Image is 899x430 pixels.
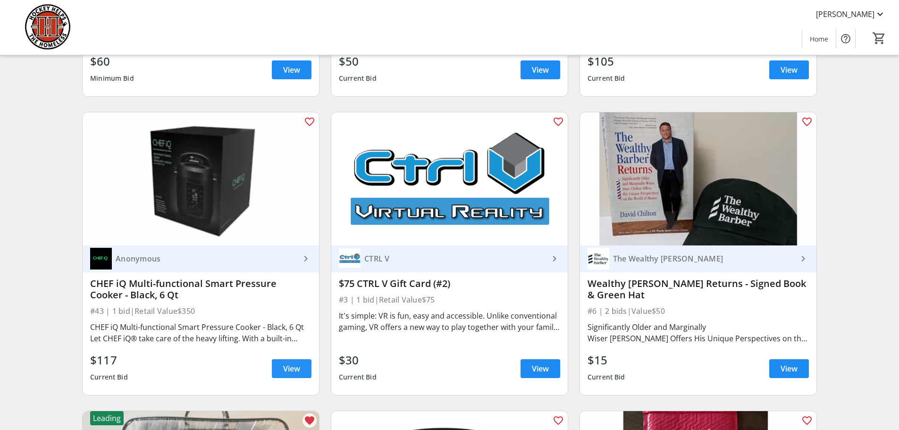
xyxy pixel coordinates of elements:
[90,53,134,70] div: $60
[304,415,315,426] mat-icon: favorite
[90,321,311,344] div: CHEF iQ Multi-functional Smart Pressure Cooker - Black, 6 Qt Let CHEF iQ® take care of the heavy ...
[304,116,315,127] mat-icon: favorite_outline
[90,411,124,425] div: Leading
[588,352,625,369] div: $15
[272,60,311,79] a: View
[549,253,560,264] mat-icon: keyboard_arrow_right
[836,29,855,48] button: Help
[588,369,625,386] div: Current Bid
[588,321,809,344] div: Significantly Older and Marginally Wiser [PERSON_NAME] Offers His Unique Perspectives on the Worl...
[90,248,112,270] img: Anonymous
[609,254,798,263] div: The Wealthy [PERSON_NAME]
[283,363,300,374] span: View
[331,245,568,272] a: CTRL VCTRL V
[90,304,311,318] div: #43 | 1 bid | Retail Value $350
[816,8,874,20] span: [PERSON_NAME]
[112,254,300,263] div: Anonymous
[781,363,798,374] span: View
[769,60,809,79] a: View
[300,253,311,264] mat-icon: keyboard_arrow_right
[521,359,560,378] a: View
[339,369,377,386] div: Current Bid
[532,363,549,374] span: View
[339,248,361,270] img: CTRL V
[339,352,377,369] div: $30
[83,112,319,245] img: CHEF iQ Multi-functional Smart Pressure Cooker - Black, 6 Qt
[588,304,809,318] div: #6 | 2 bids | Value $50
[553,116,564,127] mat-icon: favorite_outline
[339,53,377,70] div: $50
[339,310,560,333] div: It's simple: VR is fun, easy and accessible. Unlike conventional gaming, VR offers a new way to p...
[90,278,311,301] div: CHEF iQ Multi-functional Smart Pressure Cooker - Black, 6 Qt
[283,64,300,76] span: View
[871,30,888,47] button: Cart
[769,359,809,378] a: View
[339,70,377,87] div: Current Bid
[798,253,809,264] mat-icon: keyboard_arrow_right
[83,245,319,272] a: AnonymousAnonymous
[6,4,90,51] img: Hockey Helps the Homeless's Logo
[331,112,568,245] img: $75 CTRL V Gift Card (#2)
[90,369,128,386] div: Current Bid
[802,30,836,48] a: Home
[361,254,549,263] div: CTRL V
[810,34,828,44] span: Home
[801,116,813,127] mat-icon: favorite_outline
[339,293,560,306] div: #3 | 1 bid | Retail Value $75
[272,359,311,378] a: View
[90,70,134,87] div: Minimum Bid
[801,415,813,426] mat-icon: favorite_outline
[580,245,816,272] a: The Wealthy BarberThe Wealthy [PERSON_NAME]
[588,248,609,270] img: The Wealthy Barber
[553,415,564,426] mat-icon: favorite_outline
[339,278,560,289] div: $75 CTRL V Gift Card (#2)
[781,64,798,76] span: View
[588,278,809,301] div: Wealthy [PERSON_NAME] Returns - Signed Book & Green Hat
[90,352,128,369] div: $117
[521,60,560,79] a: View
[532,64,549,76] span: View
[588,70,625,87] div: Current Bid
[808,7,893,22] button: [PERSON_NAME]
[588,53,625,70] div: $105
[580,112,816,245] img: Wealthy Barber Returns - Signed Book & Green Hat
